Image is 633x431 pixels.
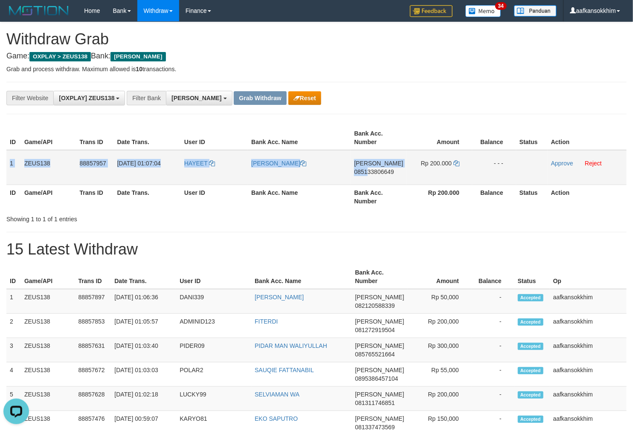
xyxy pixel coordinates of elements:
[59,95,114,101] span: [OXPLAY] ZEUS138
[518,416,543,423] span: Accepted
[550,314,627,338] td: aafkansokkhim
[21,185,76,209] th: Game/API
[351,126,407,150] th: Bank Acc. Number
[472,387,514,411] td: -
[6,362,21,387] td: 4
[111,289,176,314] td: [DATE] 01:06:36
[408,387,472,411] td: Rp 200,000
[518,367,543,374] span: Accepted
[255,318,278,325] a: FITERDI
[255,391,299,398] a: SELVIAMAN WA
[176,289,251,314] td: DANI339
[518,343,543,350] span: Accepted
[6,91,53,105] div: Filter Website
[255,415,298,422] a: EKO SAPUTRO
[351,265,407,289] th: Bank Acc. Number
[76,185,114,209] th: Trans ID
[111,314,176,338] td: [DATE] 01:05:57
[355,318,404,325] span: [PERSON_NAME]
[21,314,75,338] td: ZEUS138
[407,126,473,150] th: Amount
[355,294,404,301] span: [PERSON_NAME]
[53,91,125,105] button: [OXPLAY] ZEUS138
[111,362,176,387] td: [DATE] 01:03:03
[355,342,404,349] span: [PERSON_NAME]
[248,126,351,150] th: Bank Acc. Name
[76,126,114,150] th: Trans ID
[408,265,472,289] th: Amount
[355,399,395,406] span: Copy 081311746851 to clipboard
[453,160,459,167] a: Copy 200000 to clipboard
[3,3,29,29] button: Open LiveChat chat widget
[408,314,472,338] td: Rp 200,000
[6,31,627,48] h1: Withdraw Grab
[288,91,321,105] button: Reset
[472,289,514,314] td: -
[114,185,181,209] th: Date Trans.
[166,91,232,105] button: [PERSON_NAME]
[6,314,21,338] td: 2
[251,160,306,167] a: [PERSON_NAME]
[6,52,627,61] h4: Game: Bank:
[548,185,627,209] th: Action
[472,314,514,338] td: -
[75,265,111,289] th: Trans ID
[472,362,514,387] td: -
[111,265,176,289] th: Date Trans.
[6,126,21,150] th: ID
[585,160,602,167] a: Reject
[136,66,142,72] strong: 10
[550,362,627,387] td: aafkansokkhim
[472,150,516,185] td: - - -
[21,338,75,362] td: ZEUS138
[408,289,472,314] td: Rp 50,000
[114,126,181,150] th: Date Trans.
[518,318,543,326] span: Accepted
[255,294,304,301] a: [PERSON_NAME]
[75,338,111,362] td: 88857631
[176,265,251,289] th: User ID
[6,65,627,73] p: Grab and process withdraw. Maximum allowed is transactions.
[355,375,398,382] span: Copy 0895386457104 to clipboard
[472,265,514,289] th: Balance
[21,289,75,314] td: ZEUS138
[75,314,111,338] td: 88857853
[110,52,166,61] span: [PERSON_NAME]
[550,338,627,362] td: aafkansokkhim
[21,387,75,411] td: ZEUS138
[75,387,111,411] td: 88857628
[6,338,21,362] td: 3
[171,95,221,101] span: [PERSON_NAME]
[181,185,248,209] th: User ID
[410,5,453,17] img: Feedback.jpg
[184,160,208,167] span: HAYEET
[495,2,507,10] span: 34
[21,362,75,387] td: ZEUS138
[421,160,452,167] span: Rp 200.000
[550,289,627,314] td: aafkansokkhim
[355,424,395,431] span: Copy 081337473569 to clipboard
[355,367,404,373] span: [PERSON_NAME]
[111,338,176,362] td: [DATE] 01:03:40
[127,91,166,105] div: Filter Bank
[355,415,404,422] span: [PERSON_NAME]
[472,338,514,362] td: -
[255,342,327,349] a: PIDAR MAN WALIYULLAH
[251,265,351,289] th: Bank Acc. Name
[6,265,21,289] th: ID
[355,327,395,333] span: Copy 081272919504 to clipboard
[6,289,21,314] td: 1
[354,168,394,175] span: Copy 085133806649 to clipboard
[548,126,627,150] th: Action
[234,91,286,105] button: Grab Withdraw
[472,185,516,209] th: Balance
[408,338,472,362] td: Rp 300,000
[111,387,176,411] td: [DATE] 01:02:18
[6,241,627,258] h1: 15 Latest Withdraw
[514,265,550,289] th: Status
[75,362,111,387] td: 88857672
[21,265,75,289] th: Game/API
[355,351,395,358] span: Copy 085765521664 to clipboard
[255,367,314,373] a: SAUQIE FATTANABIL
[6,387,21,411] td: 5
